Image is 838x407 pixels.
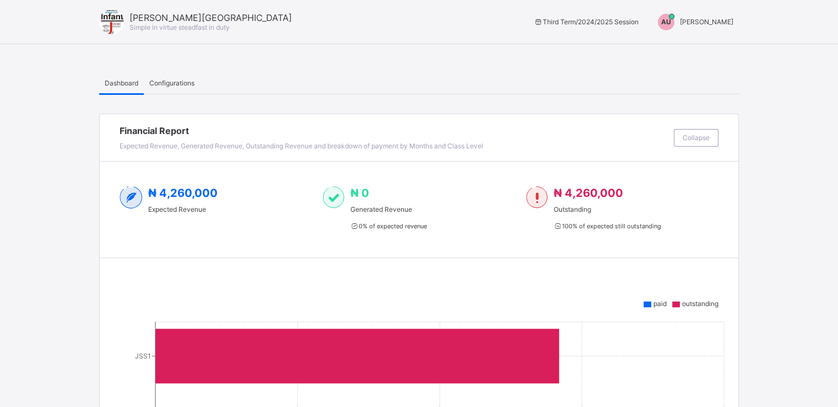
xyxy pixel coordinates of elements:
span: Collapse [683,133,710,142]
span: 100 % of expected still outstanding [553,222,661,230]
span: Financial Report [120,125,668,136]
span: Simple in virtue steadfast in duty [129,23,230,31]
span: paid [653,299,667,308]
img: outstanding-1.146d663e52f09953f639664a84e30106.svg [526,186,548,208]
img: expected-2.4343d3e9d0c965b919479240f3db56ac.svg [120,186,143,208]
span: Generated Revenue [350,205,426,213]
span: ₦ 4,260,000 [148,186,218,200]
span: Expected Revenue, Generated Revenue, Outstanding Revenue and breakdown of payment by Months and C... [120,142,483,150]
img: paid-1.3eb1404cbcb1d3b736510a26bbfa3ccb.svg [323,186,344,208]
span: ₦ 0 [350,186,369,200]
span: [PERSON_NAME] [680,18,733,26]
span: ₦ 4,260,000 [553,186,623,200]
span: Expected Revenue [148,205,218,213]
span: Dashboard [105,79,138,87]
span: 0 % of expected revenue [350,222,426,230]
span: Outstanding [553,205,661,213]
tspan: JSS1 [135,352,151,360]
span: AU [661,18,671,26]
span: session/term information [533,18,639,26]
span: outstanding [682,299,718,308]
span: Configurations [149,79,194,87]
span: [PERSON_NAME][GEOGRAPHIC_DATA] [129,12,292,23]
